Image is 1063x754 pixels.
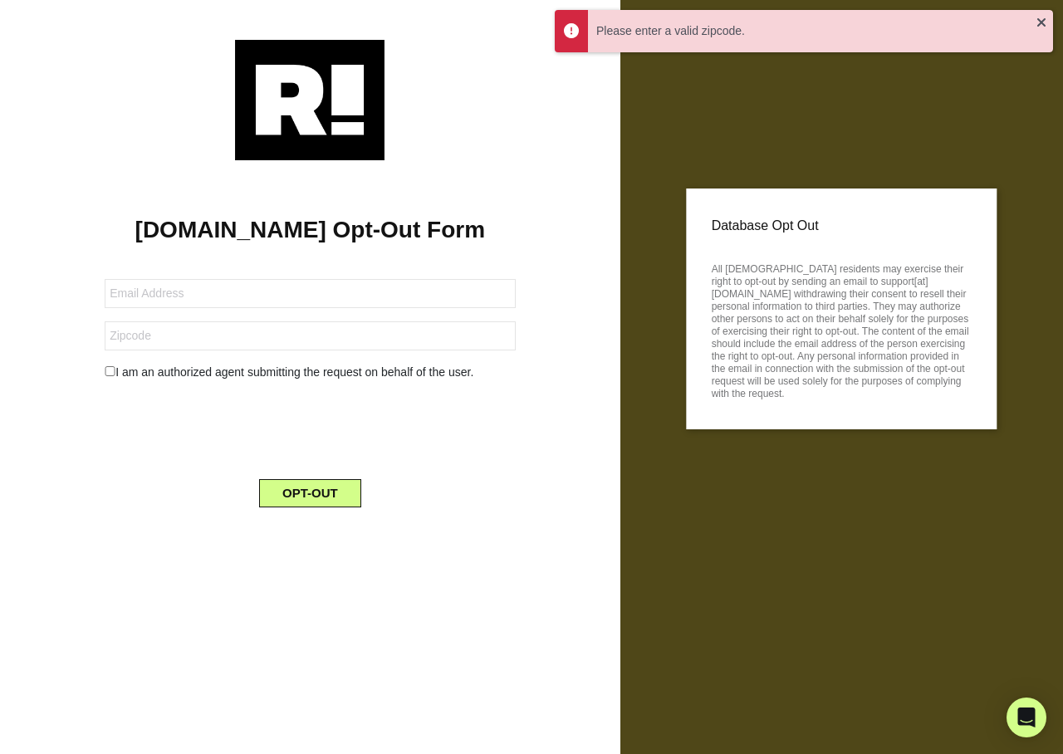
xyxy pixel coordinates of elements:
p: All [DEMOGRAPHIC_DATA] residents may exercise their right to opt-out by sending an email to suppo... [712,258,972,400]
img: Retention.com [235,40,385,160]
iframe: reCAPTCHA [184,394,436,459]
p: Database Opt Out [712,213,972,238]
div: I am an authorized agent submitting the request on behalf of the user. [92,364,527,381]
input: Zipcode [105,321,515,350]
button: OPT-OUT [259,479,361,507]
input: Email Address [105,279,515,308]
div: Please enter a valid zipcode. [596,22,1036,40]
h1: [DOMAIN_NAME] Opt-Out Form [25,216,595,244]
div: Open Intercom Messenger [1007,698,1046,737]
